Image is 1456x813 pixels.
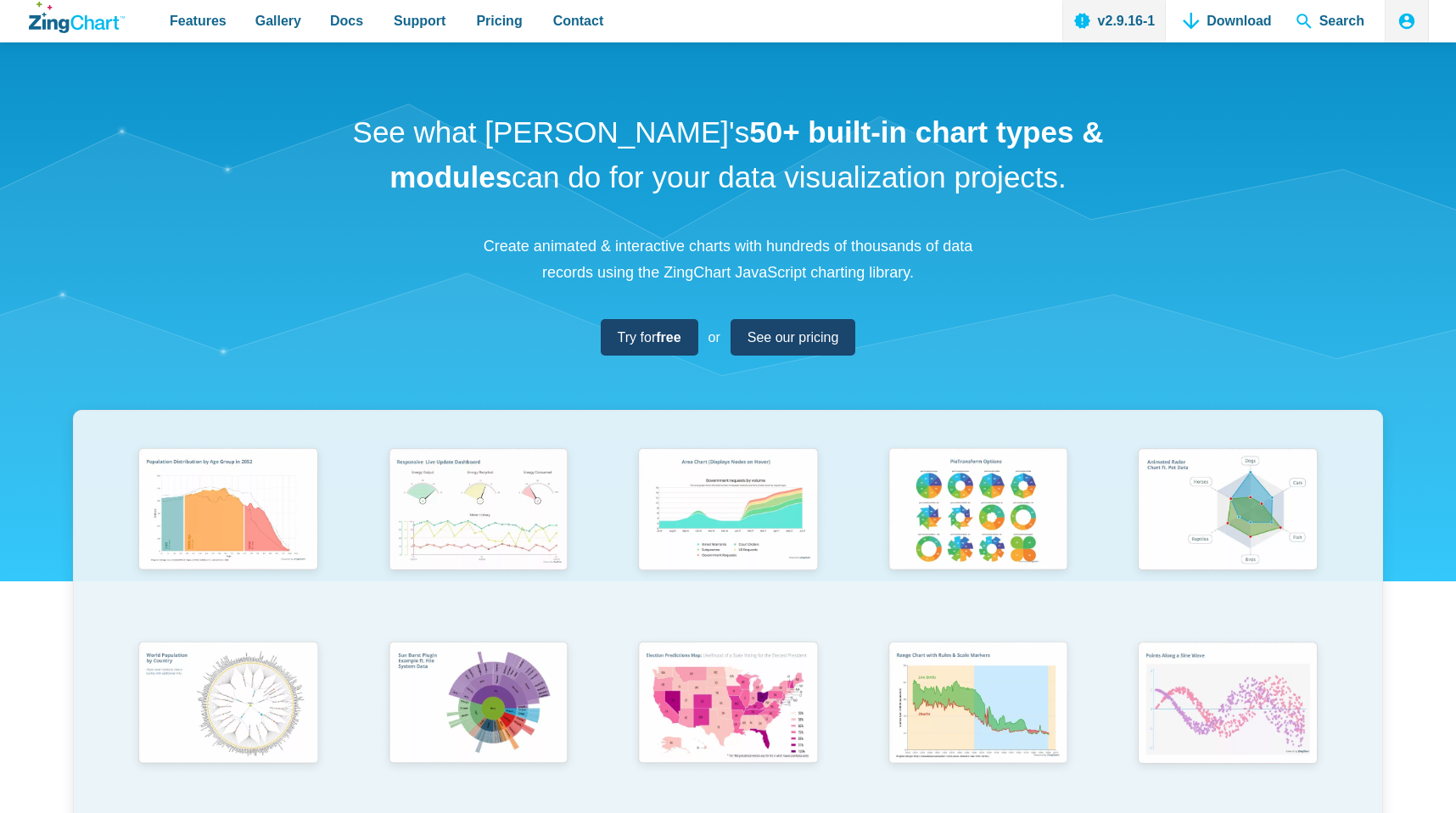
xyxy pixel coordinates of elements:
[601,319,698,356] a: Try forfree
[346,110,1110,199] h1: See what [PERSON_NAME]'s can do for your data visualization projects.
[1103,440,1352,633] a: Animated Radar Chart ft. Pet Data
[104,440,353,633] a: Population Distribution by Age Group in 2052
[628,634,828,777] img: Election Predictions Map
[128,440,328,583] img: Population Distribution by Age Group in 2052
[394,9,445,32] span: Support
[170,9,227,32] span: Features
[1128,440,1328,583] img: Animated Radar Chart ft. Pet Data
[656,330,680,345] strong: free
[878,440,1078,583] img: Pie Transform Options
[255,9,301,32] span: Gallery
[708,326,720,349] span: or
[748,326,839,349] span: See our pricing
[128,634,328,777] img: World Population by Country
[473,233,983,285] p: Create animated & interactive charts with hundreds of thousands of data records using the ZingCha...
[29,2,125,33] a: ZingChart Logo. Click to return to the homepage
[618,326,681,349] span: Try for
[853,440,1102,633] a: Pie Transform Options
[628,440,828,583] img: Area Chart (Displays Nodes on Hover)
[378,440,579,583] img: Responsive Live Update Dashboard
[731,319,856,356] a: See our pricing
[878,634,1078,777] img: Range Chart with Rultes & Scale Markers
[353,440,602,633] a: Responsive Live Update Dashboard
[476,9,522,32] span: Pricing
[553,9,604,32] span: Contact
[1128,634,1328,777] img: Points Along a Sine Wave
[378,634,579,777] img: Sun Burst Plugin Example ft. File System Data
[389,115,1103,193] strong: 50+ built-in chart types & modules
[330,9,363,32] span: Docs
[603,440,853,633] a: Area Chart (Displays Nodes on Hover)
